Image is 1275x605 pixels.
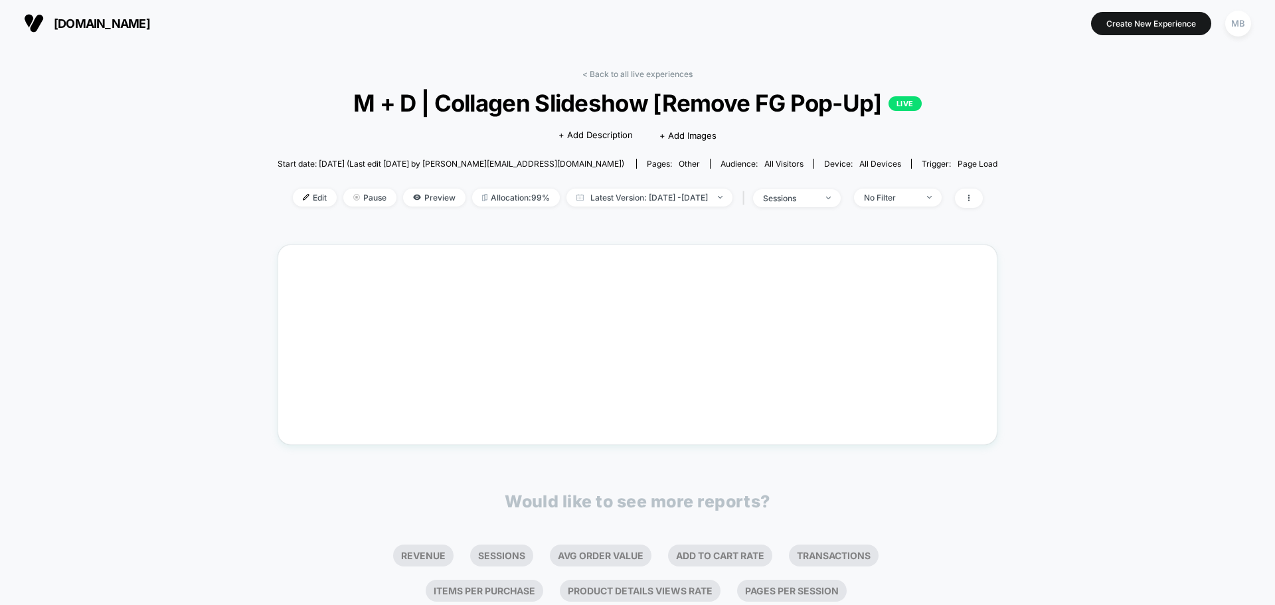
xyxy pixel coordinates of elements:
div: Trigger: [922,159,997,169]
img: rebalance [482,194,487,201]
img: end [927,196,932,199]
a: < Back to all live experiences [582,69,693,79]
button: MB [1221,10,1255,37]
span: Page Load [958,159,997,169]
img: end [353,194,360,201]
span: | [739,189,753,208]
span: Edit [293,189,337,207]
li: Add To Cart Rate [668,545,772,566]
img: Visually logo [24,13,44,33]
p: Would like to see more reports? [505,491,770,511]
li: Product Details Views Rate [560,580,721,602]
div: Audience: [721,159,804,169]
p: LIVE [889,96,922,111]
span: Pause [343,189,396,207]
span: + Add Images [659,130,717,141]
li: Sessions [470,545,533,566]
button: Create New Experience [1091,12,1211,35]
img: end [718,196,722,199]
span: All Visitors [764,159,804,169]
span: Preview [403,189,466,207]
img: end [826,197,831,199]
div: sessions [763,193,816,203]
span: M + D | Collagen Slideshow [Remove FG Pop-Up] [313,89,961,117]
img: edit [303,194,309,201]
span: Allocation: 99% [472,189,560,207]
li: Pages Per Session [737,580,847,602]
span: Device: [813,159,911,169]
div: No Filter [864,193,917,203]
span: [DOMAIN_NAME] [54,17,150,31]
li: Avg Order Value [550,545,651,566]
li: Revenue [393,545,454,566]
span: all devices [859,159,901,169]
span: other [679,159,700,169]
span: Start date: [DATE] (Last edit [DATE] by [PERSON_NAME][EMAIL_ADDRESS][DOMAIN_NAME]) [278,159,624,169]
div: MB [1225,11,1251,37]
span: Latest Version: [DATE] - [DATE] [566,189,732,207]
span: + Add Description [558,129,633,142]
div: Pages: [647,159,700,169]
img: calendar [576,194,584,201]
li: Items Per Purchase [426,580,543,602]
button: [DOMAIN_NAME] [20,13,154,34]
li: Transactions [789,545,879,566]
